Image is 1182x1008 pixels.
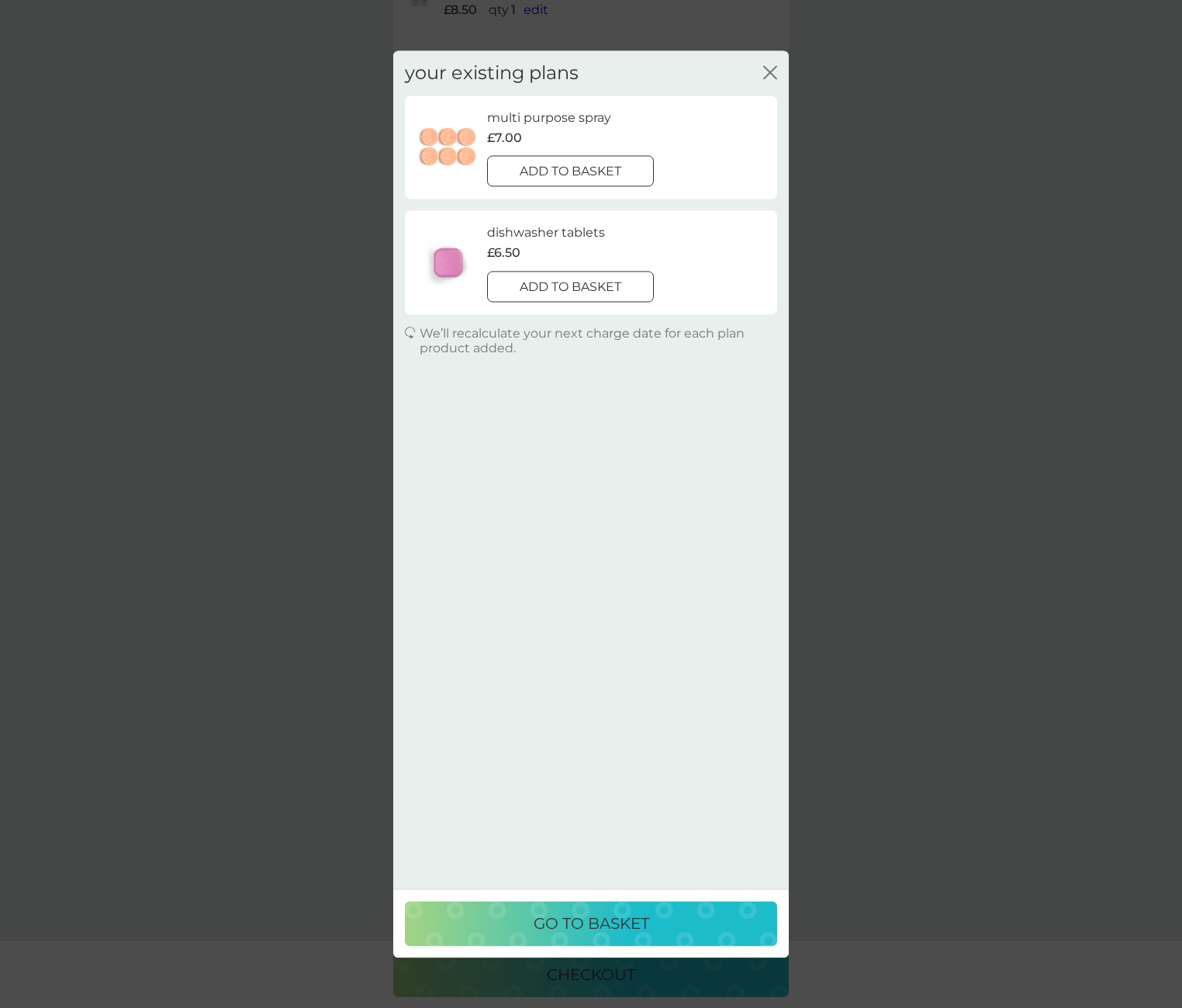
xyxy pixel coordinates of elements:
button: close [763,65,777,81]
p: go to basket [534,911,649,936]
h2: your existing plans [405,62,579,85]
p: We’ll recalculate your next charge date for each plan product added. [420,326,778,355]
p: add to basket [520,277,621,297]
p: £7.00 [487,128,522,148]
button: go to basket [405,901,777,946]
p: multi purpose spray [487,109,611,129]
button: add to basket [487,271,654,302]
p: add to basket [520,162,621,182]
button: add to basket [487,156,654,187]
p: £6.50 [487,244,520,264]
p: dishwasher tablets [487,223,605,244]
